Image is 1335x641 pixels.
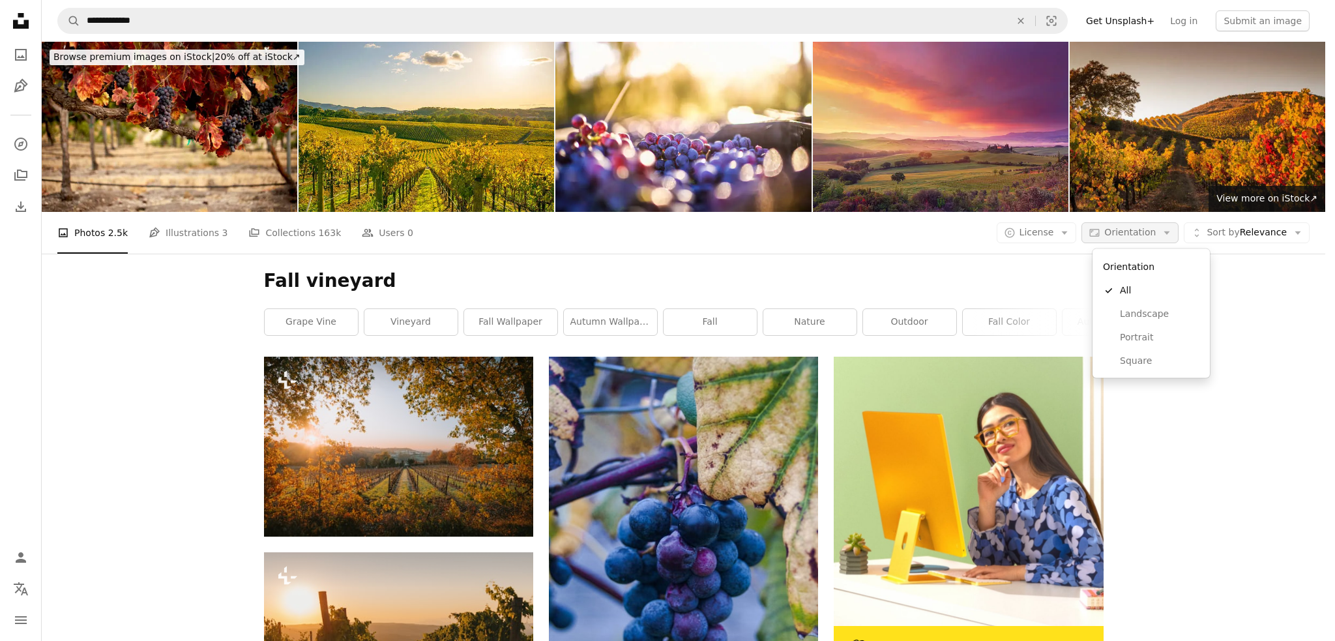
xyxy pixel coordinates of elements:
[1104,227,1156,237] span: Orientation
[1120,308,1199,321] span: Landscape
[1081,222,1179,243] button: Orientation
[1120,331,1199,344] span: Portrait
[1120,355,1199,368] span: Square
[1098,254,1205,279] div: Orientation
[1184,222,1310,243] button: Sort byRelevance
[1120,284,1199,297] span: All
[1093,249,1210,378] div: Orientation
